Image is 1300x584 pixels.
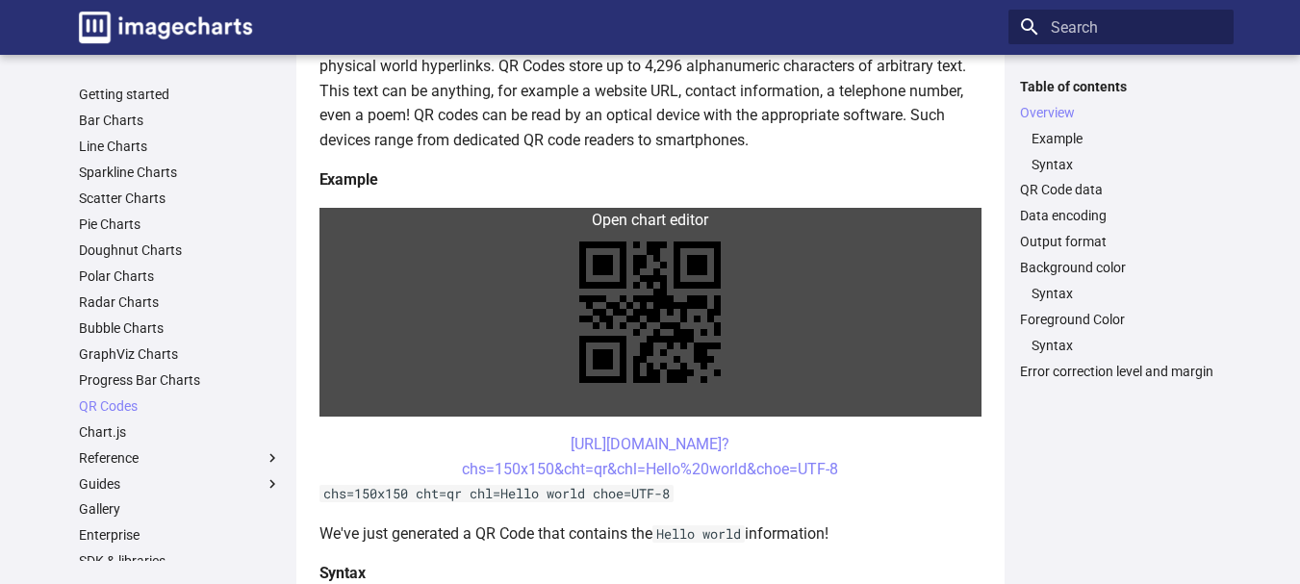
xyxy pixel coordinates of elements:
a: Image-Charts documentation [71,4,260,51]
a: Getting started [79,86,281,103]
a: Doughnut Charts [79,241,281,259]
a: Line Charts [79,138,281,155]
a: Sparkline Charts [79,164,281,181]
a: Progress Bar Charts [79,371,281,389]
input: Search [1008,10,1234,44]
a: Scatter Charts [79,190,281,207]
a: Syntax [1032,285,1222,302]
h4: Example [319,167,981,192]
a: Overview [1020,104,1222,121]
a: Output format [1020,233,1222,250]
a: Gallery [79,500,281,518]
label: Guides [79,475,281,493]
label: Reference [79,449,281,467]
label: Table of contents [1008,78,1234,95]
a: Error correction level and margin [1020,363,1222,380]
a: Radar Charts [79,293,281,311]
a: Bubble Charts [79,319,281,337]
a: SDK & libraries [79,552,281,570]
p: QR codes are a popular type of two-dimensional barcode. They are also known as hardlinks or physi... [319,29,981,152]
nav: Background color [1020,285,1222,302]
a: Polar Charts [79,267,281,285]
code: chs=150x150 cht=qr chl=Hello world choe=UTF-8 [319,485,674,502]
a: Syntax [1032,156,1222,173]
p: We've just generated a QR Code that contains the information! [319,521,981,546]
code: Hello world [652,525,745,543]
nav: Table of contents [1008,78,1234,381]
a: GraphViz Charts [79,345,281,363]
nav: Foreground Color [1020,337,1222,354]
a: [URL][DOMAIN_NAME]?chs=150x150&cht=qr&chl=Hello%20world&choe=UTF-8 [462,435,838,478]
a: Background color [1020,259,1222,276]
a: Foreground Color [1020,311,1222,328]
img: logo [79,12,252,43]
nav: Overview [1020,130,1222,173]
a: Syntax [1032,337,1222,354]
a: Chart.js [79,423,281,441]
a: QR Codes [79,397,281,415]
a: Pie Charts [79,216,281,233]
a: Example [1032,130,1222,147]
a: Bar Charts [79,112,281,129]
a: Enterprise [79,526,281,544]
a: Data encoding [1020,207,1222,224]
a: QR Code data [1020,181,1222,198]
